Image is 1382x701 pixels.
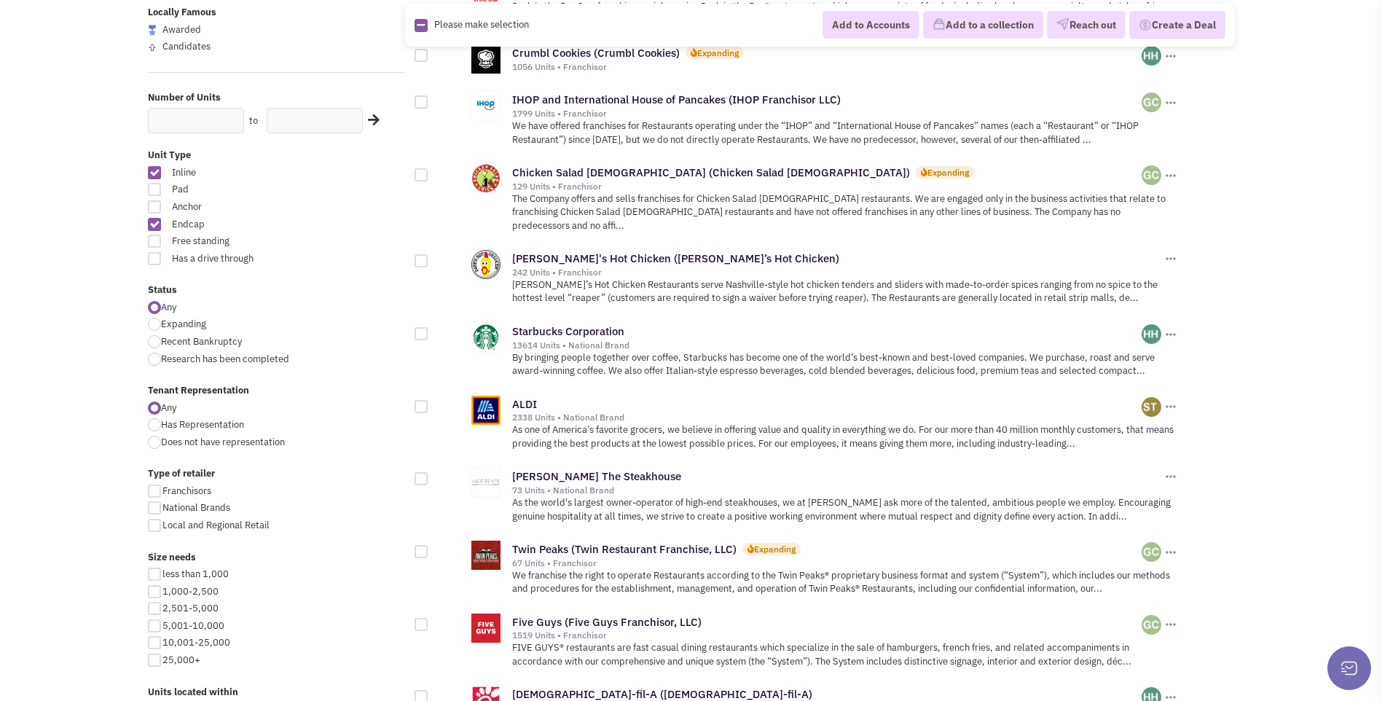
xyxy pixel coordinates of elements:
[161,353,289,365] span: Research has been completed
[822,11,919,39] button: Add to Accounts
[1139,17,1152,34] img: Deal-Dollar.png
[512,687,812,701] a: [DEMOGRAPHIC_DATA]-fil-A ([DEMOGRAPHIC_DATA]-fil-A)
[1142,615,1161,635] img: 4gsb4SvoTEGolcWcxLFjKw.png
[162,519,270,531] span: Local and Regional Retail
[512,120,1179,146] p: We have offered franchises for Restaurants operating under the “IHOP” and “International House of...
[512,251,839,265] a: [PERSON_NAME]'s Hot Chicken ([PERSON_NAME]’s Hot Chicken)
[927,166,969,179] div: Expanding
[148,6,406,20] label: Locally Famous
[512,469,681,483] a: [PERSON_NAME] The Steakhouse
[512,569,1179,596] p: We franchise the right to operate Restaurants according to the Twin Peaks® proprietary business f...
[358,111,382,130] div: Search Nearby
[162,654,200,666] span: 25,000+
[148,384,406,398] label: Tenant Representation
[162,40,211,52] span: Candidates
[1142,542,1161,562] img: 4gsb4SvoTEGolcWcxLFjKw.png
[512,61,1142,73] div: 1056 Units • Franchisor
[162,252,324,266] span: Has a drive through
[434,18,529,31] span: Please make selection
[512,496,1179,523] p: As the world's largest owner-operator of high-end steakhouses, we at [PERSON_NAME] ask more of th...
[162,619,224,632] span: 5,001-10,000
[161,335,242,348] span: Recent Bankruptcy
[162,602,219,614] span: 2,501-5,000
[161,301,176,313] span: Any
[161,418,244,431] span: Has Representation
[162,235,324,248] span: Free standing
[148,25,157,36] img: locallyfamous-largeicon.png
[162,183,324,197] span: Pad
[512,542,737,556] a: Twin Peaks (Twin Restaurant Franchise, LLC)
[512,351,1179,378] p: By bringing people together over coffee, Starbucks has become one of the world’s best-known and b...
[512,412,1142,423] div: 2338 Units • National Brand
[148,149,406,162] label: Unit Type
[1142,165,1161,185] img: 4gsb4SvoTEGolcWcxLFjKw.png
[162,200,324,214] span: Anchor
[162,218,324,232] span: Endcap
[512,340,1142,351] div: 13614 Units • National Brand
[148,91,406,105] label: Number of Units
[697,47,739,59] div: Expanding
[512,192,1179,233] p: The Company offers and sells franchises for Chicken Salad [DEMOGRAPHIC_DATA] restaurants. We are ...
[161,436,285,448] span: Does not have representation
[148,43,157,52] img: locallyfamous-upvote.png
[923,12,1043,39] button: Add to a collection
[512,324,624,338] a: Starbucks Corporation
[1142,324,1161,344] img: ihEnzECrckaN_o0XeKJygQ.png
[162,485,211,497] span: Franchisors
[1142,93,1161,112] img: 4gsb4SvoTEGolcWcxLFjKw.png
[512,615,702,629] a: Five Guys (Five Guys Franchisor, LLC)
[1056,18,1069,31] img: VectorPaper_Plane.png
[512,557,1142,569] div: 67 Units • Franchisor
[1047,12,1126,39] button: Reach out
[148,467,406,481] label: Type of retailer
[415,19,428,32] img: Rectangle.png
[148,551,406,565] label: Size needs
[1129,11,1225,40] button: Create a Deal
[161,402,176,414] span: Any
[512,46,680,60] a: Crumbl Cookies (Crumbl Cookies)
[162,568,229,580] span: less than 1,000
[162,585,219,598] span: 1,000-2,500
[512,181,1142,192] div: 129 Units • Franchisor
[162,636,230,649] span: 10,001-25,000
[754,543,796,555] div: Expanding
[1142,46,1161,66] img: ihEnzECrckaN_o0XeKJygQ.png
[148,283,406,297] label: Status
[933,18,946,31] img: icon-collection-lavender.png
[512,485,1162,496] div: 73 Units • National Brand
[249,114,258,128] label: to
[512,93,841,106] a: IHOP and International House of Pancakes (IHOP Franchisor LLC)
[162,166,324,180] span: Inline
[162,23,201,36] span: Awarded
[1142,397,1161,417] img: 4JAlF8Uhw0-JouPT_WlH3g.png
[512,641,1179,668] p: FIVE GUYS® restaurants are fast casual dining restaurants which specialize in the sale of hamburg...
[512,397,537,411] a: ALDI
[512,165,910,179] a: Chicken Salad [DEMOGRAPHIC_DATA] (Chicken Salad [DEMOGRAPHIC_DATA])
[512,108,1142,120] div: 1799 Units • Franchisor
[148,686,406,700] label: Units located within
[512,423,1179,450] p: As one of America’s favorite grocers, we believe in offering value and quality in everything we d...
[512,267,1162,278] div: 242 Units • Franchisor
[161,318,206,330] span: Expanding
[512,278,1179,305] p: [PERSON_NAME]’s Hot Chicken Restaurants serve Nashville-style hot chicken tenders and sliders wit...
[512,630,1142,641] div: 1519 Units • Franchisor
[162,501,230,514] span: National Brands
